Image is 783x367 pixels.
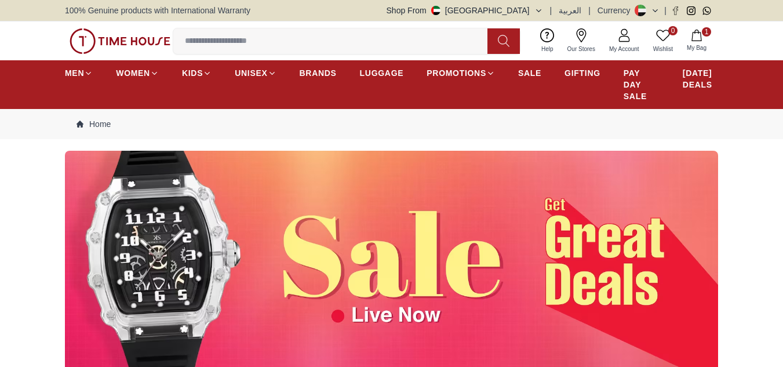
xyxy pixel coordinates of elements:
a: Help [534,26,560,56]
span: Wishlist [649,45,678,53]
span: [DATE] DEALS [683,67,718,90]
a: MEN [65,63,93,83]
span: My Account [604,45,644,53]
span: 0 [668,26,678,35]
span: My Bag [682,43,711,52]
a: UNISEX [235,63,276,83]
a: [DATE] DEALS [683,63,718,95]
a: BRANDS [300,63,337,83]
span: BRANDS [300,67,337,79]
span: KIDS [182,67,203,79]
a: GIFTING [565,63,600,83]
img: ... [70,28,170,54]
img: United Arab Emirates [431,6,440,15]
button: Shop From[GEOGRAPHIC_DATA] [387,5,543,16]
a: Instagram [687,6,695,15]
button: 1My Bag [680,27,713,54]
span: GIFTING [565,67,600,79]
a: KIDS [182,63,212,83]
span: SALE [518,67,541,79]
span: LUGGAGE [360,67,404,79]
span: 1 [702,27,711,37]
span: 100% Genuine products with International Warranty [65,5,250,16]
span: MEN [65,67,84,79]
nav: Breadcrumb [65,109,718,139]
a: WOMEN [116,63,159,83]
span: UNISEX [235,67,267,79]
a: LUGGAGE [360,63,404,83]
a: PAY DAY SALE [624,63,660,107]
span: Our Stores [563,45,600,53]
a: Whatsapp [702,6,711,15]
div: Currency [598,5,635,16]
a: Facebook [671,6,680,15]
span: | [550,5,552,16]
a: 0Wishlist [646,26,680,56]
span: | [664,5,667,16]
span: | [588,5,591,16]
span: PROMOTIONS [427,67,486,79]
a: Our Stores [560,26,602,56]
span: WOMEN [116,67,150,79]
a: Home [77,118,111,130]
span: Help [537,45,558,53]
a: PROMOTIONS [427,63,495,83]
button: العربية [559,5,581,16]
a: SALE [518,63,541,83]
span: PAY DAY SALE [624,67,660,102]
